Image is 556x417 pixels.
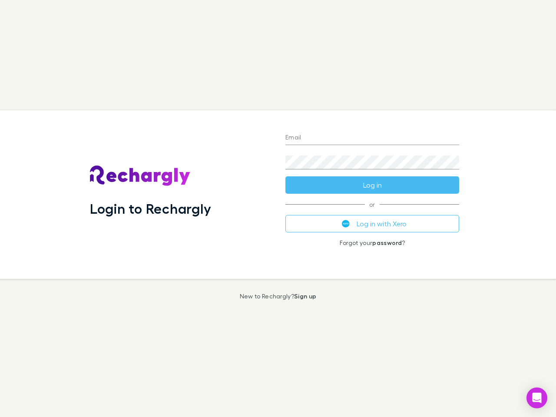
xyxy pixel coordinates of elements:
span: or [285,204,459,205]
img: Rechargly's Logo [90,165,191,186]
button: Log in [285,176,459,194]
p: Forgot your ? [285,239,459,246]
button: Log in with Xero [285,215,459,232]
img: Xero's logo [342,220,350,228]
p: New to Rechargly? [240,293,317,300]
h1: Login to Rechargly [90,200,211,217]
a: Sign up [294,292,316,300]
div: Open Intercom Messenger [526,387,547,408]
a: password [372,239,402,246]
